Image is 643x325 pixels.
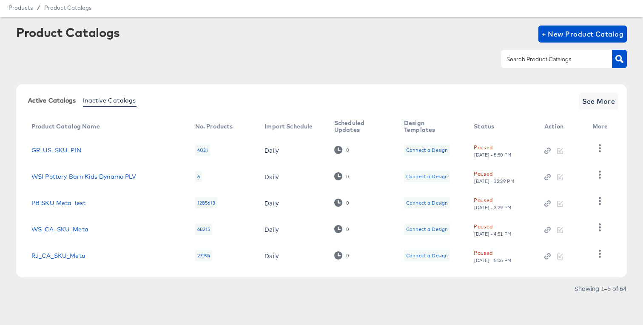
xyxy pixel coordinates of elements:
[404,224,450,235] div: Connect a Design
[404,171,450,182] div: Connect a Design
[474,143,512,158] button: Paused[DATE] - 5:50 PM
[258,216,327,242] td: Daily
[346,226,349,232] div: 0
[474,248,492,257] div: Paused
[474,231,512,237] div: [DATE] - 4:51 PM
[406,173,448,180] div: Connect a Design
[474,178,515,184] div: [DATE] - 12:29 PM
[404,120,457,133] div: Design Templates
[404,145,450,156] div: Connect a Design
[474,143,492,152] div: Paused
[195,171,202,182] div: 6
[474,152,512,158] div: [DATE] - 5:50 PM
[474,222,512,237] button: Paused[DATE] - 4:51 PM
[28,97,76,104] span: Active Catalogs
[258,137,327,163] td: Daily
[406,226,448,233] div: Connect a Design
[334,199,349,207] div: 0
[474,196,492,205] div: Paused
[334,146,349,154] div: 0
[83,97,136,104] span: Inactive Catalogs
[31,252,85,259] a: RJ_CA_SKU_Meta
[467,117,538,137] th: Status
[406,147,448,154] div: Connect a Design
[334,251,349,259] div: 0
[195,224,213,235] div: 68215
[538,117,586,137] th: Action
[33,4,44,11] span: /
[31,123,100,130] div: Product Catalog Name
[474,205,512,211] div: [DATE] - 3:29 PM
[346,174,349,180] div: 0
[31,173,137,180] a: WSI Pottery Barn Kids Dynamo PLV
[582,95,615,107] span: See More
[258,163,327,190] td: Daily
[334,120,387,133] div: Scheduled Updates
[195,250,213,261] div: 27994
[538,26,627,43] button: + New Product Catalog
[474,169,515,184] button: Paused[DATE] - 12:29 PM
[195,123,233,130] div: No. Products
[542,28,624,40] span: + New Product Catalog
[474,169,492,178] div: Paused
[474,257,512,263] div: [DATE] - 5:06 PM
[258,190,327,216] td: Daily
[346,253,349,259] div: 0
[404,197,450,208] div: Connect a Design
[31,200,85,206] a: PB SKU Meta Test
[474,196,512,211] button: Paused[DATE] - 3:29 PM
[404,250,450,261] div: Connect a Design
[31,147,81,154] a: GR_US_SKU_PIN
[9,4,33,11] span: Products
[44,4,91,11] a: Product Catalogs
[16,26,120,39] div: Product Catalogs
[265,123,313,130] div: Import Schedule
[346,200,349,206] div: 0
[31,226,88,233] a: WS_CA_SKU_Meta
[258,242,327,269] td: Daily
[334,225,349,233] div: 0
[586,117,618,137] th: More
[574,285,627,291] div: Showing 1–5 of 64
[579,93,619,110] button: See More
[346,147,349,153] div: 0
[406,252,448,259] div: Connect a Design
[505,54,595,64] input: Search Product Catalogs
[406,200,448,206] div: Connect a Design
[195,197,217,208] div: 1285613
[474,248,512,263] button: Paused[DATE] - 5:06 PM
[474,222,492,231] div: Paused
[195,145,211,156] div: 4021
[334,172,349,180] div: 0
